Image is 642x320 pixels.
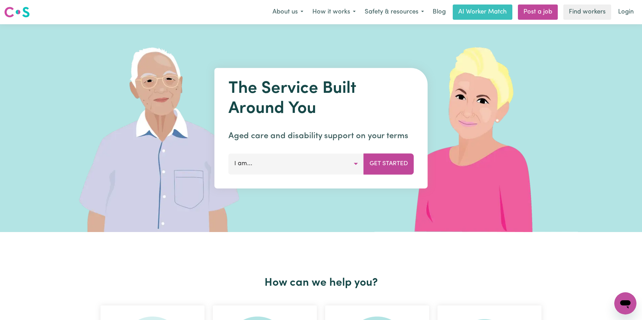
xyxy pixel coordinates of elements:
button: Get Started [364,153,414,174]
button: About us [268,5,308,19]
a: Login [614,5,638,20]
img: Careseekers logo [4,6,30,18]
p: Aged care and disability support on your terms [228,130,414,142]
button: Safety & resources [360,5,428,19]
button: I am... [228,153,364,174]
a: Careseekers logo [4,4,30,20]
a: AI Worker Match [453,5,512,20]
button: How it works [308,5,360,19]
iframe: Button to launch messaging window [614,292,636,314]
a: Find workers [563,5,611,20]
a: Blog [428,5,450,20]
h2: How can we help you? [96,276,546,290]
a: Post a job [518,5,558,20]
h1: The Service Built Around You [228,79,414,119]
